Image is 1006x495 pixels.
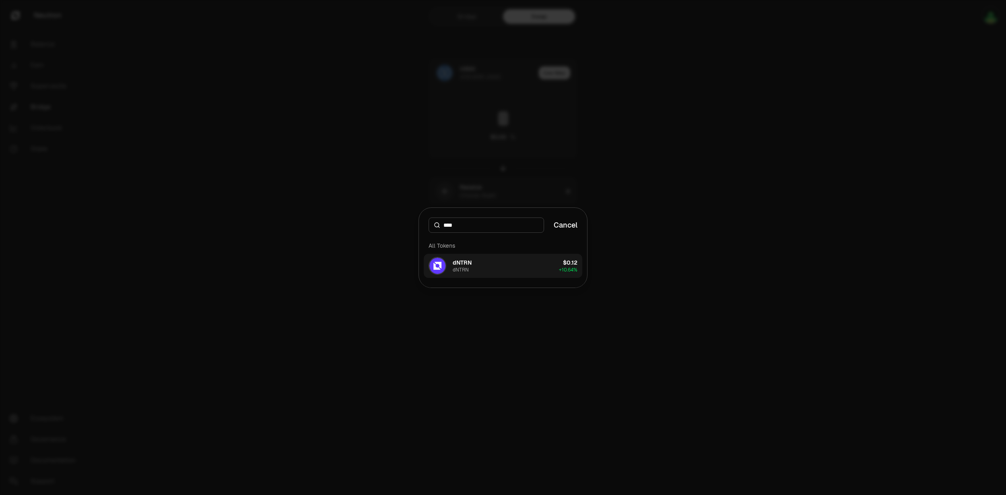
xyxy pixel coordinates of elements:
span: + 10.64% [559,267,577,273]
button: Cancel [554,220,577,231]
div: $0.12 [563,259,577,267]
button: dNTRN LogodNTRNdNTRN$0.12+10.64% [424,254,582,278]
div: dNTRN [453,259,472,267]
img: dNTRN Logo [429,258,445,274]
div: dNTRN [453,267,469,273]
div: All Tokens [424,238,582,254]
